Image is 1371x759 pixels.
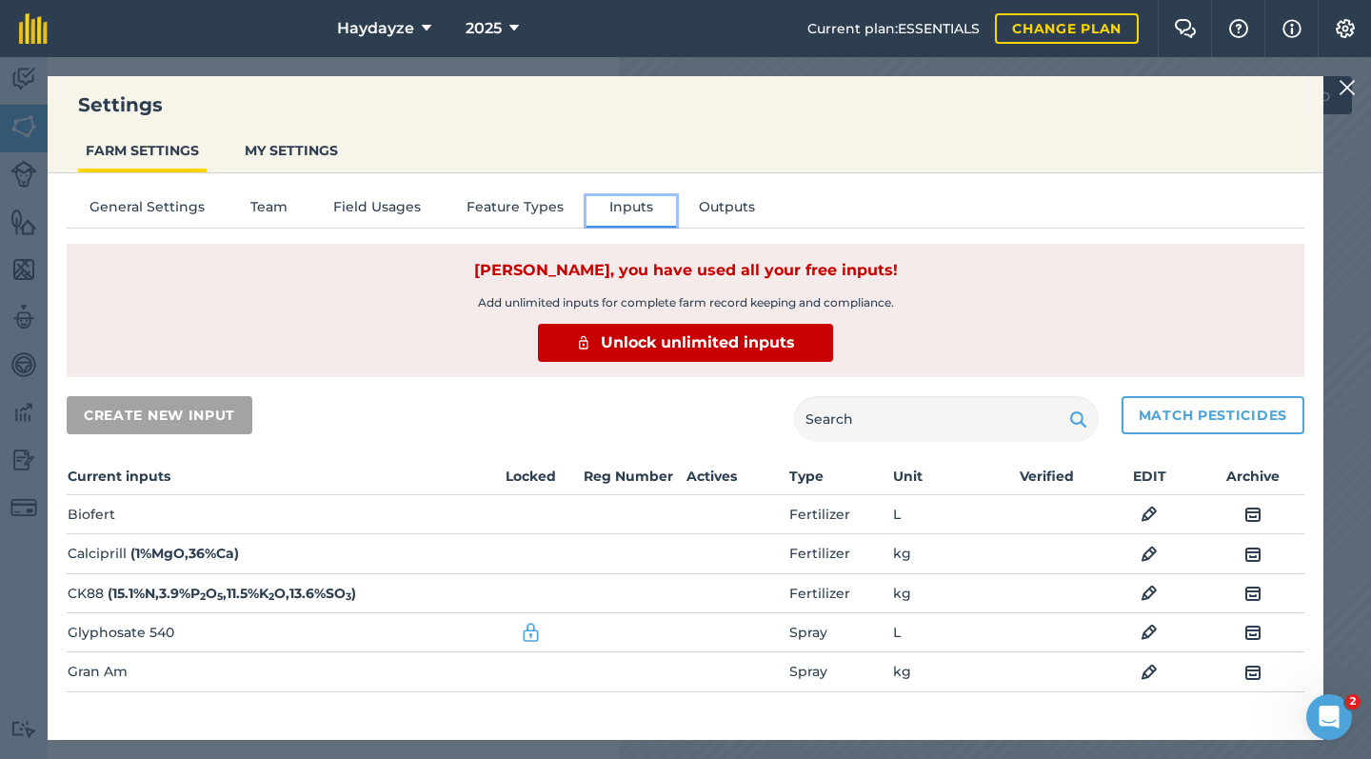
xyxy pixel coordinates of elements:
span: Add unlimited inputs for complete farm record keeping and compliance. [478,291,894,314]
th: Archive [1202,465,1304,495]
button: MY SETTINGS [237,132,346,169]
td: Fertilizer [788,495,891,534]
sub: 5 [217,590,223,603]
span: 2 [1345,694,1361,709]
td: kg [892,691,995,750]
td: kg [892,652,995,691]
img: svg+xml;base64,PHN2ZyB4bWxucz0iaHR0cDovL3d3dy53My5vcmcvMjAwMC9zdmciIHdpZHRoPSIxOCIgaGVpZ2h0PSIyNC... [1141,621,1158,644]
img: fieldmargin Logo [19,13,48,44]
img: Two speech bubbles overlapping with the left bubble in the forefront [1174,19,1197,38]
td: Fertilizer [788,534,891,573]
td: CK88 [67,573,479,612]
td: Fertilizer [788,573,891,612]
th: Locked [479,465,582,495]
td: L [892,495,995,534]
td: Calciprill [67,534,479,573]
td: kg [892,573,995,612]
h3: Settings [48,91,1323,118]
span: Haydayze [337,17,414,40]
img: svg+xml;base64,PHN2ZyB4bWxucz0iaHR0cDovL3d3dy53My5vcmcvMjAwMC9zdmciIHdpZHRoPSIyMiIgaGVpZ2h0PSIzMC... [1339,76,1356,99]
img: svg+xml;base64,PHN2ZyB4bWxucz0iaHR0cDovL3d3dy53My5vcmcvMjAwMC9zdmciIHdpZHRoPSIxOCIgaGVpZ2h0PSIyNC... [1244,582,1262,605]
span: Current plan : ESSENTIALS [807,18,980,39]
img: svg+xml;base64,PHN2ZyB4bWxucz0iaHR0cDovL3d3dy53My5vcmcvMjAwMC9zdmciIHdpZHRoPSIxOCIgaGVpZ2h0PSIyNC... [1244,661,1262,684]
td: Biofert [67,495,479,534]
input: Search [794,396,1099,442]
button: Create new input [67,396,252,434]
button: Inputs [586,196,676,225]
img: svg+xml;base64,PD94bWwgdmVyc2lvbj0iMS4wIiBlbmNvZGluZz0idXRmLTgiPz4KPCEtLSBHZW5lcmF0b3I6IEFkb2JlIE... [520,621,541,644]
span: Unlock unlimited inputs [601,331,795,354]
th: Verified [995,465,1098,495]
th: Actives [685,465,788,495]
img: svg+xml;base64,PHN2ZyB4bWxucz0iaHR0cDovL3d3dy53My5vcmcvMjAwMC9zdmciIHdpZHRoPSIxNyIgaGVpZ2h0PSIxNy... [1282,17,1301,40]
img: svg+xml;base64,PHN2ZyB4bWxucz0iaHR0cDovL3d3dy53My5vcmcvMjAwMC9zdmciIHdpZHRoPSIxOCIgaGVpZ2h0PSIyNC... [1141,543,1158,566]
td: Fertilizer [788,691,891,750]
img: svg+xml;base64,PHN2ZyB4bWxucz0iaHR0cDovL3d3dy53My5vcmcvMjAwMC9zdmciIHdpZHRoPSIxOCIgaGVpZ2h0PSIyNC... [1244,621,1262,644]
button: FARM SETTINGS [78,132,207,169]
th: Unit [892,465,995,495]
span: 2025 [466,17,502,40]
a: Change plan [995,13,1139,44]
button: Match pesticides [1122,396,1304,434]
strong: [PERSON_NAME], you have used all your free inputs! [474,259,898,282]
button: Outputs [676,196,778,225]
a: Unlock unlimited inputs [538,324,833,362]
th: Type [788,465,891,495]
img: svg+xml;base64,PHN2ZyB4bWxucz0iaHR0cDovL3d3dy53My5vcmcvMjAwMC9zdmciIHdpZHRoPSIxOCIgaGVpZ2h0PSIyNC... [1244,543,1262,566]
sub: 2 [268,590,274,603]
td: Spray [788,613,891,652]
sub: 3 [346,590,351,603]
td: Spray [788,652,891,691]
strong: ( 15.1 % N , 3.9 % P O , 11.5 % K O , 13.6 % SO ) [108,585,356,602]
th: Reg Number [583,465,685,495]
sub: 2 [200,590,206,603]
img: A question mark icon [1227,19,1250,38]
img: svg+xml;base64,PHN2ZyB4bWxucz0iaHR0cDovL3d3dy53My5vcmcvMjAwMC9zdmciIHdpZHRoPSIxOCIgaGVpZ2h0PSIyNC... [1141,503,1158,526]
th: EDIT [1098,465,1201,495]
button: Team [228,196,310,225]
img: svg+xml;base64,PHN2ZyB4bWxucz0iaHR0cDovL3d3dy53My5vcmcvMjAwMC9zdmciIHdpZHRoPSIxOCIgaGVpZ2h0PSIyNC... [1141,582,1158,605]
td: L [892,613,995,652]
img: svg+xml;base64,PHN2ZyB4bWxucz0iaHR0cDovL3d3dy53My5vcmcvMjAwMC9zdmciIHdpZHRoPSIxOSIgaGVpZ2h0PSIyNC... [1069,408,1087,430]
td: Glyphosate 540 [67,613,479,652]
iframe: Intercom live chat [1306,694,1352,740]
strong: ( 1 % MgO , 36 % Ca ) [130,545,239,562]
button: General Settings [67,196,228,225]
td: Super Booster chook shit [67,691,479,750]
td: kg [892,534,995,573]
img: A cog icon [1334,19,1357,38]
th: Current inputs [67,465,479,495]
button: Feature Types [444,196,586,225]
img: svg+xml;base64,PHN2ZyB4bWxucz0iaHR0cDovL3d3dy53My5vcmcvMjAwMC9zdmciIHdpZHRoPSIxOCIgaGVpZ2h0PSIyNC... [1141,661,1158,684]
img: svg+xml;base64,PHN2ZyB4bWxucz0iaHR0cDovL3d3dy53My5vcmcvMjAwMC9zdmciIHdpZHRoPSIxOCIgaGVpZ2h0PSIyNC... [1244,503,1262,526]
button: Field Usages [310,196,444,225]
td: Gran Am [67,652,479,691]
